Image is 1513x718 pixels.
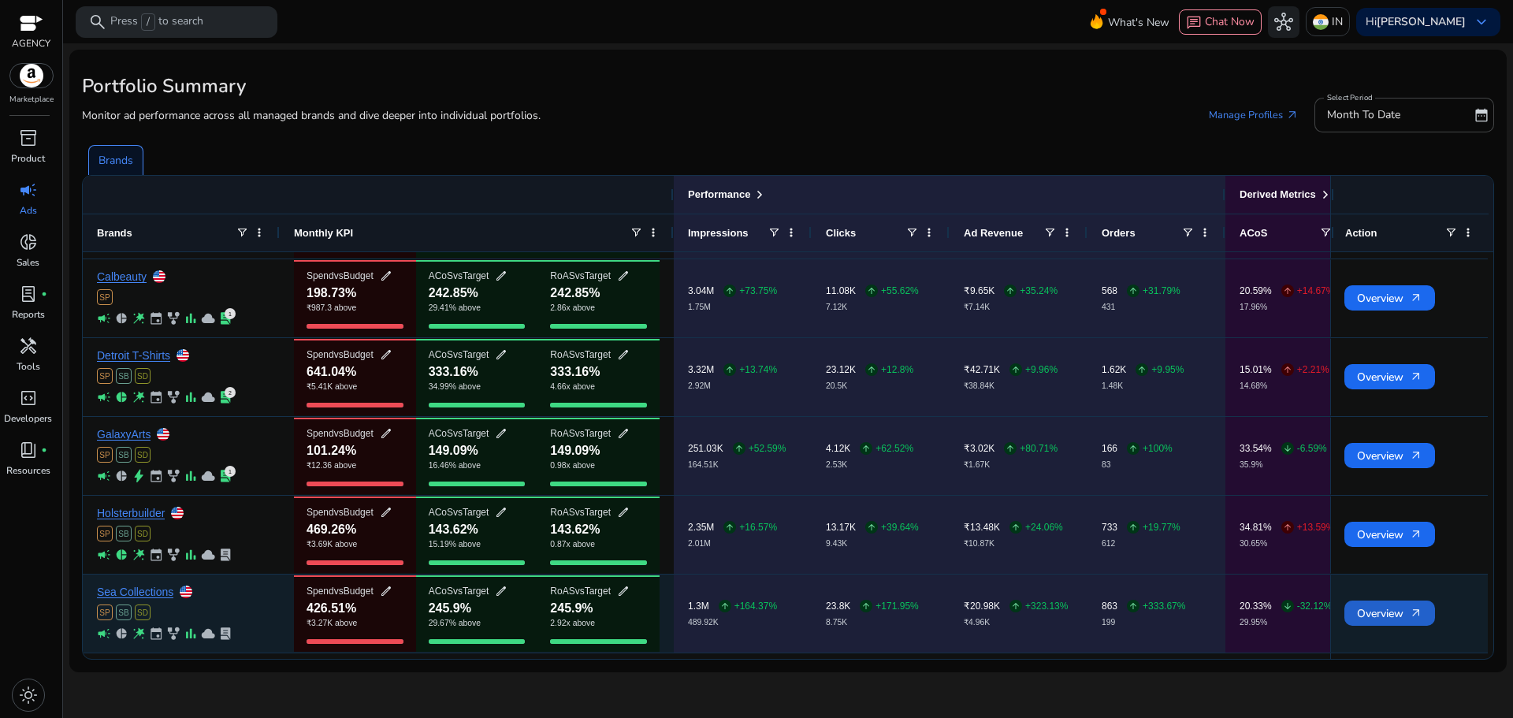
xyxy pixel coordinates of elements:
a: Calbeauty [97,271,147,283]
span: vs [453,428,463,439]
span: lab_profile [218,469,232,483]
span: arrow_upward [1006,286,1015,296]
span: ACoS [429,428,453,439]
h4: 333.16% [429,366,478,378]
span: event [149,469,163,483]
span: cloud [201,469,215,483]
p: +14.67% [1297,286,1335,296]
p: ₹12.36 above [307,462,356,476]
h4: 242.85% [429,287,478,299]
p: ₹3.02K [964,444,994,453]
span: vs [575,507,585,518]
button: Overviewarrow_outward [1344,285,1435,311]
p: Reports [12,307,45,322]
span: event [149,311,163,326]
p: 431 [1102,303,1180,311]
p: 3.04M [688,286,714,296]
span: pie_chart [114,469,128,483]
span: edit [380,585,392,597]
span: vs [334,349,344,360]
img: us.svg [153,270,165,283]
span: arrow_outward [1410,528,1422,541]
span: family_history [166,548,180,562]
span: ACoS [429,349,453,360]
button: chatChat Now [1179,9,1262,35]
span: Budget [344,270,374,281]
span: arrow_upward [720,601,730,611]
span: lab_profile [218,390,232,404]
p: 863 [1102,601,1117,611]
span: ACoS [429,270,453,281]
span: arrow_upward [734,444,744,453]
span: arrow_upward [861,601,871,611]
span: book_4 [19,441,38,459]
p: 11.08K [826,286,856,296]
span: SB [116,447,132,463]
p: 4.66x above [550,383,595,397]
p: Hi [1366,17,1466,28]
p: 34.81% [1240,523,1272,532]
span: pie_chart [114,390,128,404]
span: keyboard_arrow_down [1472,13,1491,32]
p: +52.59% [749,444,786,453]
p: +31.79% [1143,286,1180,296]
span: Target [585,586,611,597]
button: Overviewarrow_outward [1344,443,1435,468]
span: RoAS [550,428,574,439]
img: us.svg [171,507,184,519]
p: +35.24% [1020,286,1058,296]
button: Overviewarrow_outward [1344,522,1435,547]
span: arrow_upward [861,444,871,453]
h4: 149.09% [550,445,600,457]
p: +62.52% [875,444,913,453]
span: Overview [1357,440,1422,472]
p: 13.17K [826,523,856,532]
p: ₹10.87K [964,540,1063,548]
span: arrow_upward [725,286,734,296]
span: vs [453,507,463,518]
span: fiber_manual_record [41,291,47,297]
p: 1.75M [688,303,777,311]
p: IN [1332,8,1343,35]
span: edit [380,270,392,282]
p: 16.46% above [429,462,481,476]
span: code_blocks [19,389,38,407]
span: vs [453,270,463,281]
p: 2.86x above [550,304,595,318]
span: vs [575,586,585,597]
span: edit [617,427,630,440]
span: edit [495,585,507,597]
h4: 469.26% [307,523,356,536]
img: us.svg [180,586,192,598]
p: Product [11,151,45,166]
span: Target [585,349,611,360]
span: Budget [344,428,374,439]
a: GalaxyArts [97,429,151,441]
h4: 333.16% [550,366,600,378]
span: Budget [344,507,374,518]
span: chat [1186,15,1202,31]
p: Developers [4,411,52,426]
span: edit [617,348,630,361]
p: ₹13.48K [964,523,1000,532]
p: 23.8K [826,601,850,611]
a: Manage Profiles [1196,101,1311,129]
span: RoAS [550,349,574,360]
img: us.svg [157,428,169,441]
span: arrow_upward [1137,365,1147,374]
p: 29.41% above [429,304,481,318]
span: event [149,548,163,562]
span: ACoS [1240,227,1267,239]
span: Target [585,428,611,439]
span: Overview [1357,519,1422,551]
span: Target [463,428,489,439]
span: wand_stars [132,390,146,404]
p: 83 [1102,461,1173,469]
span: arrow_upward [1128,444,1138,453]
span: Target [585,270,611,281]
h4: 143.62% [550,523,600,536]
p: 568 [1102,286,1117,296]
span: Spend [307,586,334,597]
h2: Portfolio Summary [82,75,1494,98]
p: +2.21% [1297,365,1329,374]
